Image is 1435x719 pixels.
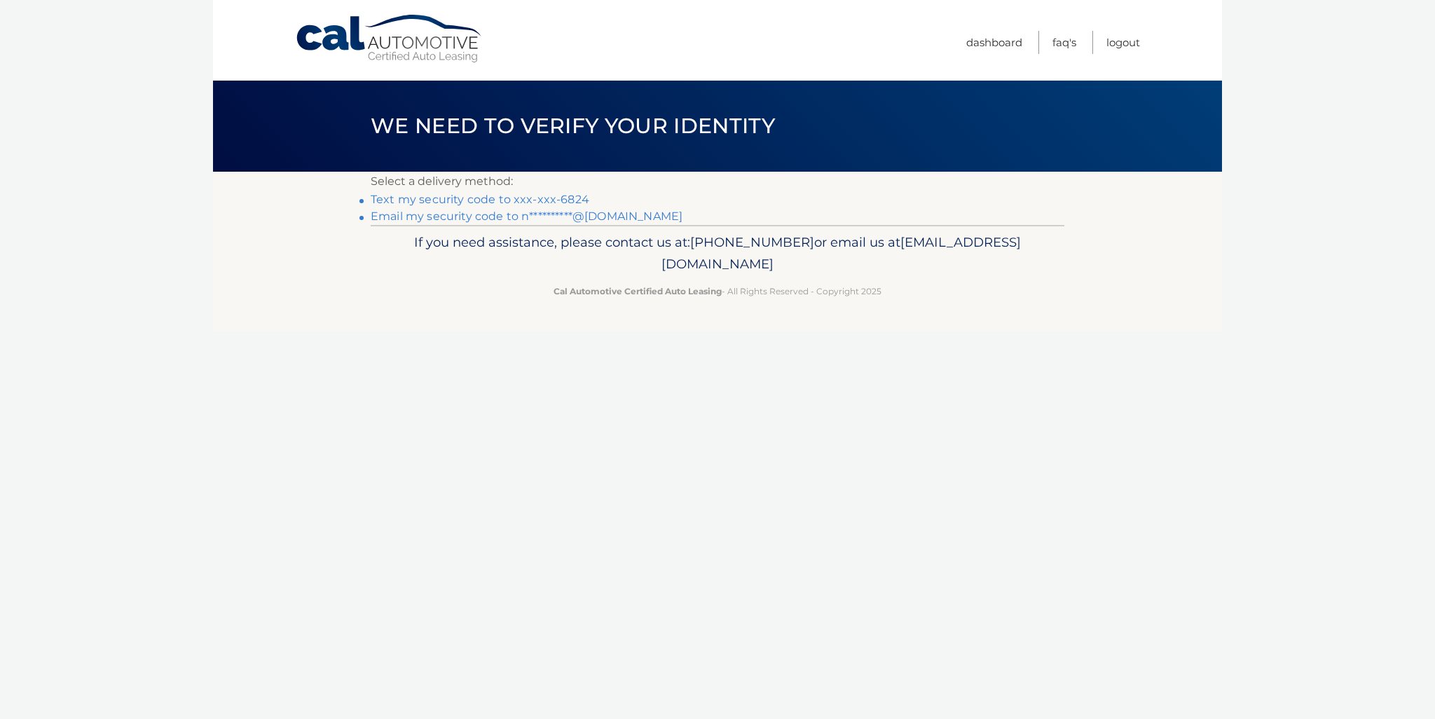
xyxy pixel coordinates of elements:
a: Email my security code to n**********@[DOMAIN_NAME] [371,210,682,223]
a: Cal Automotive [295,14,484,64]
a: FAQ's [1052,31,1076,54]
a: Logout [1106,31,1140,54]
p: Select a delivery method: [371,172,1064,191]
span: We need to verify your identity [371,113,775,139]
a: Dashboard [966,31,1022,54]
p: - All Rights Reserved - Copyright 2025 [380,284,1055,299]
p: If you need assistance, please contact us at: or email us at [380,231,1055,276]
a: Text my security code to xxx-xxx-6824 [371,193,589,206]
span: [PHONE_NUMBER] [690,234,814,250]
strong: Cal Automotive Certified Auto Leasing [554,286,722,296]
